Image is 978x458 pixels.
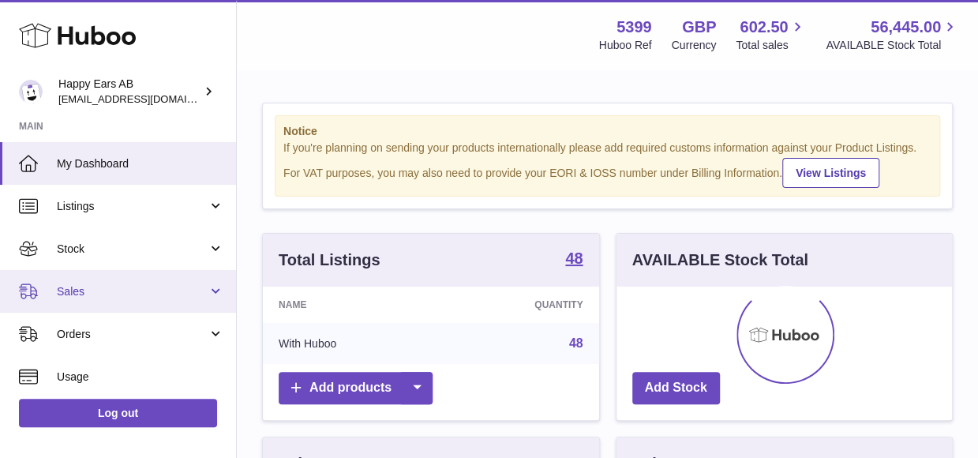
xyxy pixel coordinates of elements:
a: View Listings [782,158,879,188]
a: Add products [279,372,433,404]
a: 48 [565,250,583,269]
div: Currency [672,38,717,53]
span: Usage [57,370,224,385]
strong: GBP [682,17,716,38]
span: 602.50 [740,17,788,38]
a: 48 [569,336,583,350]
div: Happy Ears AB [58,77,200,107]
th: Name [263,287,440,323]
strong: 5399 [616,17,652,38]
span: [EMAIL_ADDRESS][DOMAIN_NAME] [58,92,232,105]
th: Quantity [440,287,598,323]
span: Stock [57,242,208,257]
div: Huboo Ref [599,38,652,53]
span: Sales [57,284,208,299]
td: With Huboo [263,323,440,364]
h3: AVAILABLE Stock Total [632,250,808,271]
span: Listings [57,199,208,214]
div: If you're planning on sending your products internationally please add required customs informati... [283,141,931,188]
span: Total sales [736,38,806,53]
img: 3pl@happyearsearplugs.com [19,80,43,103]
a: 602.50 Total sales [736,17,806,53]
a: Add Stock [632,372,720,404]
span: My Dashboard [57,156,224,171]
h3: Total Listings [279,250,380,271]
a: 56,445.00 AVAILABLE Stock Total [826,17,959,53]
span: Orders [57,327,208,342]
strong: 48 [565,250,583,266]
a: Log out [19,399,217,427]
span: AVAILABLE Stock Total [826,38,959,53]
span: 56,445.00 [871,17,941,38]
strong: Notice [283,124,931,139]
